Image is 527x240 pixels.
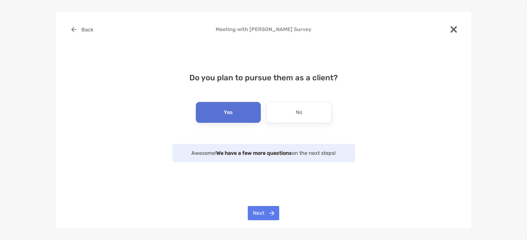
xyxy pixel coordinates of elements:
[296,107,302,118] p: No
[66,26,461,32] h4: Meeting with [PERSON_NAME] Survey
[66,22,99,37] button: Back
[450,26,457,33] img: close modal
[179,149,349,157] p: Awesome! on the next steps!
[71,27,77,32] img: button icon
[224,107,233,118] p: Yes
[66,73,461,82] h4: Do you plan to pursue them as a client?
[248,206,279,220] button: Next
[269,211,274,216] img: button icon
[216,150,292,156] strong: We have a few more questions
